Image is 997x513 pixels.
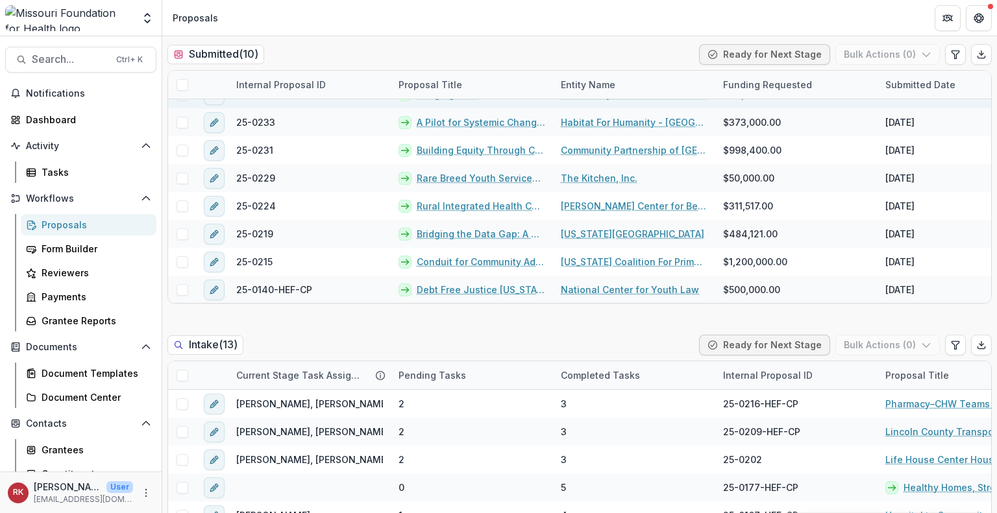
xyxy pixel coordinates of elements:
[228,368,370,382] div: Current Stage Task Assignees
[42,165,146,179] div: Tasks
[723,255,787,268] span: $1,200,000.00
[723,397,798,411] span: 25-0216-HEF-CP
[561,171,637,185] a: The Kitchen, Inc.
[204,449,225,470] button: edit
[971,335,992,355] button: Export table data
[32,53,108,66] span: Search...
[553,368,648,382] div: Completed Tasks
[167,8,223,27] nav: breadcrumb
[561,425,567,438] span: 3
[21,439,156,460] a: Grantees
[5,83,156,104] button: Notifications
[885,171,915,185] div: [DATE]
[391,361,553,389] div: Pending Tasks
[417,199,545,213] a: Rural Integrated Health Coalition: Advancing Health Equity in [GEOGRAPHIC_DATA][US_STATE]
[835,44,940,65] button: Bulk Actions (0)
[715,78,820,91] div: Funding Requested
[21,161,156,183] a: Tasks
[399,453,404,466] span: 2
[204,394,225,414] button: edit
[21,310,156,331] a: Grantee Reports
[945,44,966,65] button: Edit table settings
[391,368,474,382] div: Pending Tasks
[42,390,146,404] div: Document Center
[561,397,567,411] span: 3
[167,45,264,64] h2: Submitted ( 10 )
[715,368,820,382] div: Internal Proposal ID
[723,143,782,157] span: $998,400.00
[204,140,225,161] button: edit
[34,494,133,505] p: [EMAIL_ADDRESS][DOMAIN_NAME]
[835,335,940,355] button: Bulk Actions (0)
[885,255,915,268] div: [DATE]
[723,425,800,438] span: 25-0209-HEF-CP
[699,44,830,65] button: Ready for Next Stage
[971,44,992,65] button: Export table data
[561,115,708,129] a: Habitat For Humanity - [GEOGRAPHIC_DATA]
[26,141,136,152] span: Activity
[399,425,404,438] span: 2
[699,335,830,355] button: Ready for Next Stage
[34,480,101,494] p: [PERSON_NAME]
[417,115,545,129] a: A Pilot for Systemic Change: The Southeast [US_STATE] Poverty Task Force
[715,361,878,389] div: Internal Proposal ID
[204,477,225,498] button: edit
[204,196,225,217] button: edit
[236,115,275,129] span: 25-0233
[715,71,878,99] div: Funding Requested
[228,71,391,99] div: Internal Proposal ID
[236,397,389,411] span: [PERSON_NAME], [PERSON_NAME]
[21,363,156,384] a: Document Templates
[561,255,708,268] a: [US_STATE] Coalition For Primary Health Care
[561,199,708,213] a: [PERSON_NAME] Center for Behavioral Change
[228,361,391,389] div: Current Stage Task Assignees
[236,143,273,157] span: 25-0231
[723,481,798,494] span: 25-0177-HEF-CP
[723,171,774,185] span: $50,000.00
[723,115,781,129] span: $373,000.00
[553,78,623,91] div: Entity Name
[236,283,312,296] span: 25-0140-HEF-CP
[5,337,156,357] button: Open Documents
[723,199,773,213] span: $311,517.00
[417,255,545,268] a: Conduit for Community Advocacy
[204,168,225,189] button: edit
[885,143,915,157] div: [DATE]
[204,112,225,133] button: edit
[21,238,156,259] a: Form Builder
[42,467,146,481] div: Constituents
[236,199,276,213] span: 25-0224
[26,193,136,204] span: Workflows
[391,78,470,91] div: Proposal Title
[5,5,133,31] img: Missouri Foundation for Health logo
[417,283,545,296] a: Debt Free Justice [US_STATE]: Increasing Economic Justice for [US_STATE] Youth and Families
[138,5,156,31] button: Open entity switcher
[236,425,389,438] span: [PERSON_NAME], [PERSON_NAME]
[885,283,915,296] div: [DATE]
[228,78,334,91] div: Internal Proposal ID
[561,453,567,466] span: 3
[5,136,156,156] button: Open Activity
[391,71,553,99] div: Proposal Title
[723,227,778,241] span: $484,121.00
[138,485,154,501] button: More
[42,314,146,328] div: Grantee Reports
[42,290,146,304] div: Payments
[723,283,780,296] span: $500,000.00
[966,5,992,31] button: Get Help
[417,227,545,241] a: Bridging the Data Gap: A Community-Led Toolkit for Immigrant Health Equity
[204,422,225,442] button: edit
[167,335,243,354] h2: Intake ( 13 )
[204,280,225,300] button: edit
[204,224,225,245] button: edit
[26,88,151,99] span: Notifications
[42,366,146,380] div: Document Templates
[945,335,966,355] button: Edit table settings
[5,109,156,130] a: Dashboard
[399,481,404,494] span: 0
